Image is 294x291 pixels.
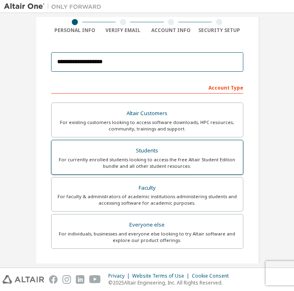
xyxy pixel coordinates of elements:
[51,27,99,34] div: Personal Info
[147,27,195,34] div: Account Info
[56,156,238,169] div: For currently enrolled students looking to access the free Altair Student Edition bundle and all ...
[56,119,238,132] div: For existing customers looking to access software downloads, HPC resources, community, trainings ...
[49,275,58,284] img: facebook.svg
[195,27,243,34] div: Security Setup
[56,145,238,156] div: Students
[192,273,234,279] div: Cookie Consent
[51,261,243,274] div: Your Profile
[89,275,101,284] img: youtube.svg
[56,231,238,244] div: For individuals, businesses and everyone else looking to try Altair software and explore our prod...
[51,81,243,94] div: Account Type
[4,2,105,11] img: Altair One
[56,219,238,231] div: Everyone else
[108,273,132,279] div: Privacy
[99,27,147,34] div: Verify Email
[62,275,71,284] img: instagram.svg
[132,273,192,279] div: Website Terms of Use
[2,275,44,284] img: altair_logo.svg
[56,108,238,119] div: Altair Customers
[108,279,234,286] p: © 2025 Altair Engineering, Inc. All Rights Reserved.
[56,182,238,194] div: Faculty
[76,275,84,284] img: linkedin.svg
[56,193,238,206] div: For faculty & administrators of academic institutions administering students and accessing softwa...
